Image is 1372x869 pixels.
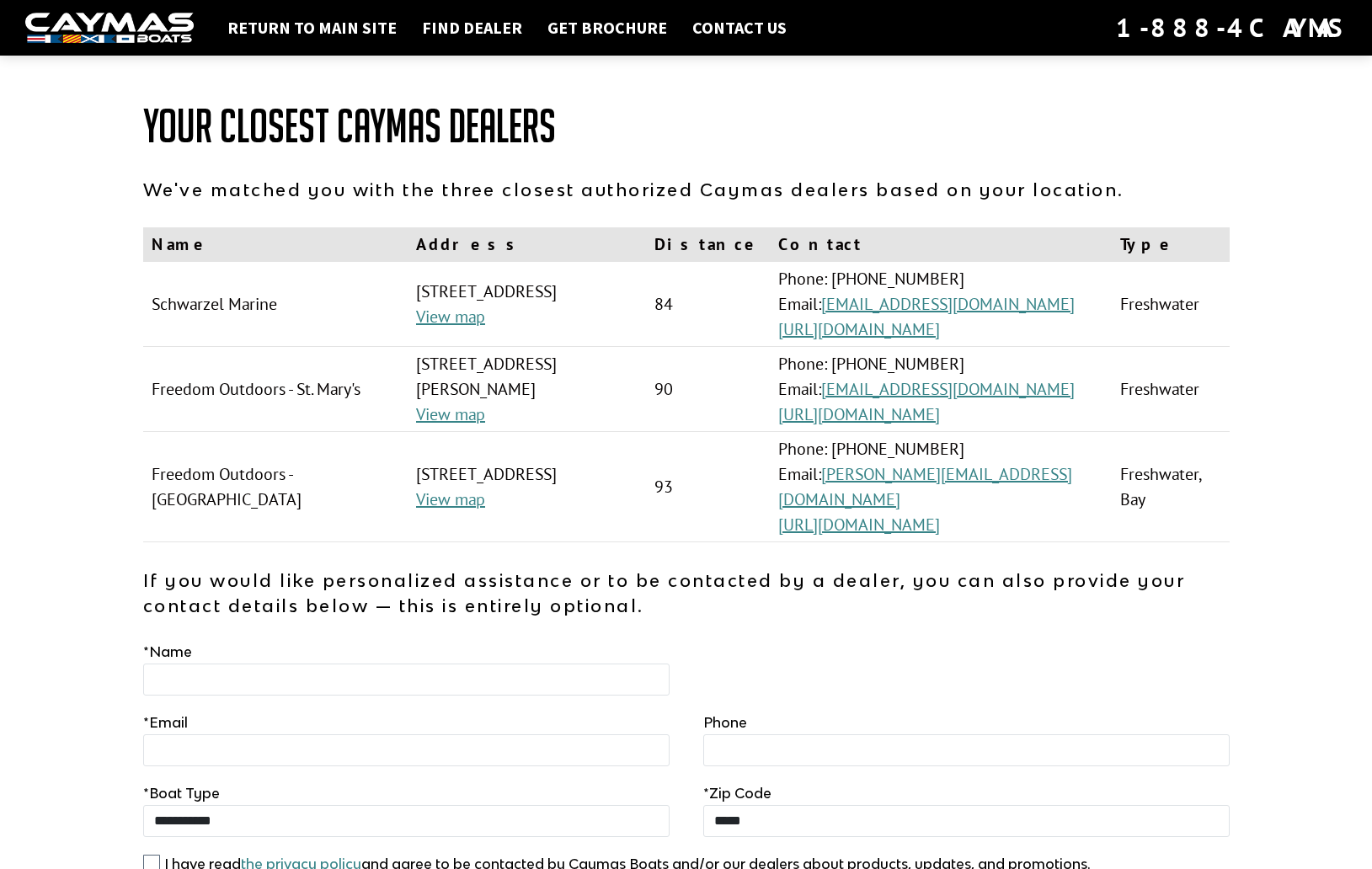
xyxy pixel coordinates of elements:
[143,347,408,432] td: Freedom Outdoors - St. Mary's
[143,642,192,662] label: Name
[416,488,485,510] a: View map
[143,262,408,347] td: Schwarzel Marine
[414,17,531,39] a: Find Dealer
[539,17,675,39] a: Get Brochure
[684,17,795,39] a: Contact Us
[416,403,485,425] a: View map
[1112,347,1230,432] td: Freshwater
[1116,9,1347,46] div: 1-888-4CAYMAS
[646,347,770,432] td: 90
[770,227,1112,262] th: Contact
[770,262,1112,347] td: Phone: [PHONE_NUMBER] Email:
[778,463,1072,510] a: [PERSON_NAME][EMAIL_ADDRESS][DOMAIN_NAME]
[143,568,1230,618] p: If you would like personalized assistance or to be contacted by a dealer, you can also provide yo...
[219,17,405,39] a: Return to main site
[646,227,770,262] th: Distance
[703,712,747,733] label: Phone
[143,783,220,803] label: Boat Type
[778,318,940,340] a: [URL][DOMAIN_NAME]
[25,13,194,44] img: white-logo-c9c8dbefe5ff5ceceb0f0178aa75bf4bb51f6bca0971e226c86eb53dfe498488.png
[1112,432,1230,542] td: Freshwater, Bay
[416,306,485,328] a: View map
[408,227,646,262] th: Address
[408,347,646,432] td: [STREET_ADDRESS][PERSON_NAME]
[1112,262,1230,347] td: Freshwater
[821,378,1075,400] a: [EMAIL_ADDRESS][DOMAIN_NAME]
[143,101,1230,152] h1: Your Closest Caymas Dealers
[143,227,408,262] th: Name
[143,432,408,542] td: Freedom Outdoors - [GEOGRAPHIC_DATA]
[821,293,1075,315] a: [EMAIL_ADDRESS][DOMAIN_NAME]
[770,432,1112,542] td: Phone: [PHONE_NUMBER] Email:
[778,514,940,536] a: [URL][DOMAIN_NAME]
[778,403,940,425] a: [URL][DOMAIN_NAME]
[703,783,771,803] label: Zip Code
[646,432,770,542] td: 93
[770,347,1112,432] td: Phone: [PHONE_NUMBER] Email:
[143,177,1230,202] p: We've matched you with the three closest authorized Caymas dealers based on your location.
[646,262,770,347] td: 84
[1112,227,1230,262] th: Type
[143,712,188,733] label: Email
[408,432,646,542] td: [STREET_ADDRESS]
[408,262,646,347] td: [STREET_ADDRESS]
